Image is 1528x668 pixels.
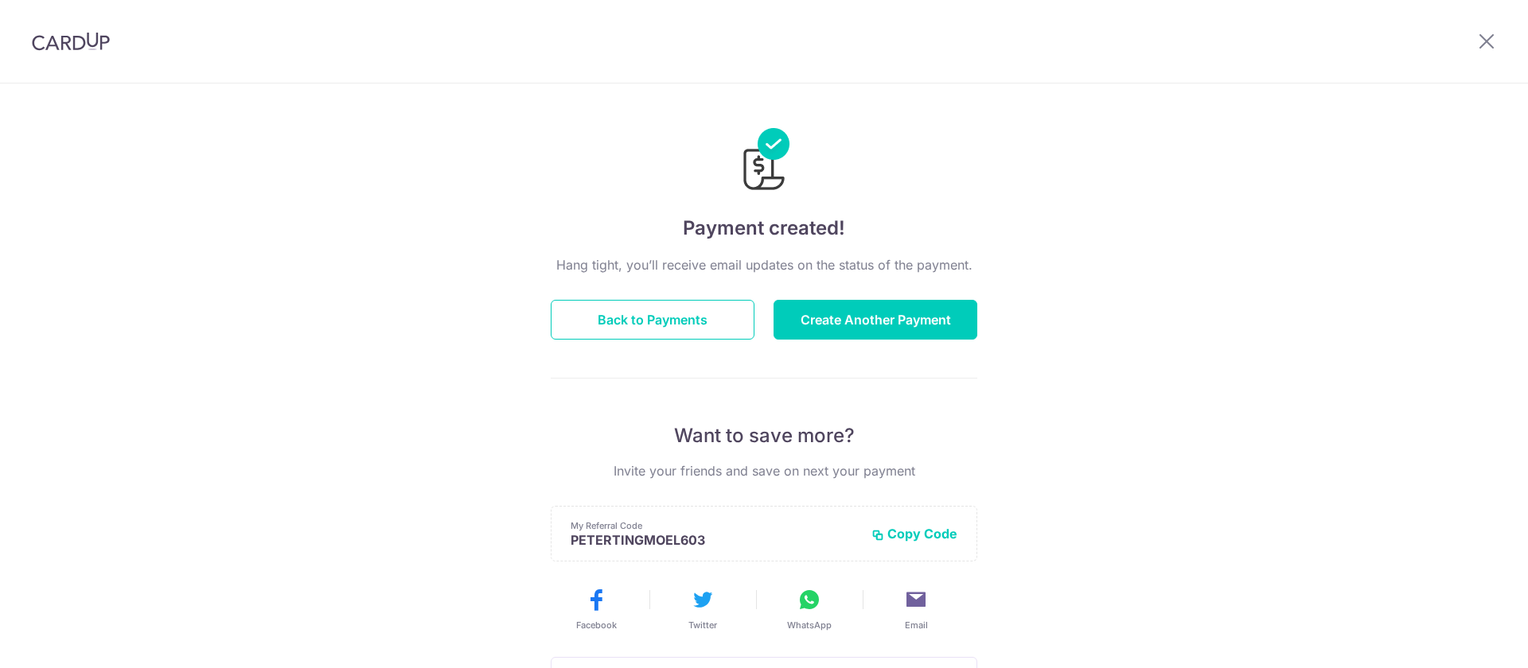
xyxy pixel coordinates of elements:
button: Back to Payments [551,300,754,340]
img: CardUp [32,32,110,51]
span: WhatsApp [787,619,832,631]
button: Twitter [656,587,750,631]
p: Invite your friends and save on next your payment [551,461,977,480]
span: Facebook [576,619,617,631]
h4: Payment created! [551,214,977,243]
button: Create Another Payment [774,300,977,340]
button: Copy Code [871,526,957,542]
p: Want to save more? [551,423,977,449]
button: Facebook [549,587,643,631]
p: Hang tight, you’ll receive email updates on the status of the payment. [551,255,977,274]
img: Payments [739,128,789,195]
button: Email [869,587,963,631]
span: Email [905,619,928,631]
span: Twitter [688,619,717,631]
p: PETERTINGMOEL603 [571,532,859,548]
button: WhatsApp [762,587,856,631]
p: My Referral Code [571,519,859,532]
